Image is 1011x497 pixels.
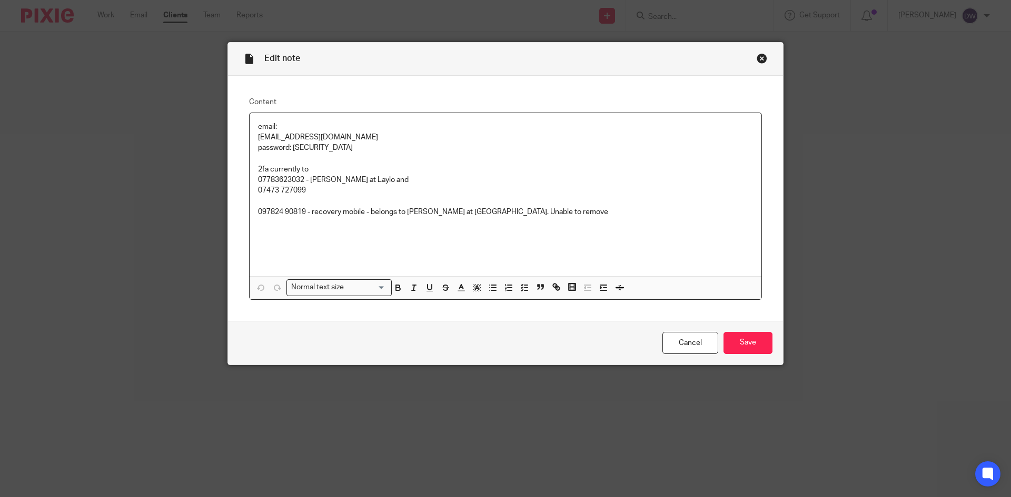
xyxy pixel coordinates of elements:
[286,279,392,296] div: Search for option
[258,132,753,143] p: [EMAIL_ADDRESS][DOMAIN_NAME]
[264,54,300,63] span: Edit note
[723,332,772,354] input: Save
[258,164,753,175] p: 2fa currently to
[662,332,718,354] a: Cancel
[258,121,753,132] p: email:
[258,185,753,196] p: 07473 727099
[258,143,753,153] p: password: [SECURITY_DATA]
[289,282,346,293] span: Normal text size
[258,175,753,185] p: 07783623032 - [PERSON_NAME] at Laylo and
[757,53,767,64] div: Close this dialog window
[258,207,753,217] p: 097824 90819 - recovery mobile - belongs to [PERSON_NAME] at [GEOGRAPHIC_DATA]. Unable to remove
[249,97,762,107] label: Content
[348,282,385,293] input: Search for option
